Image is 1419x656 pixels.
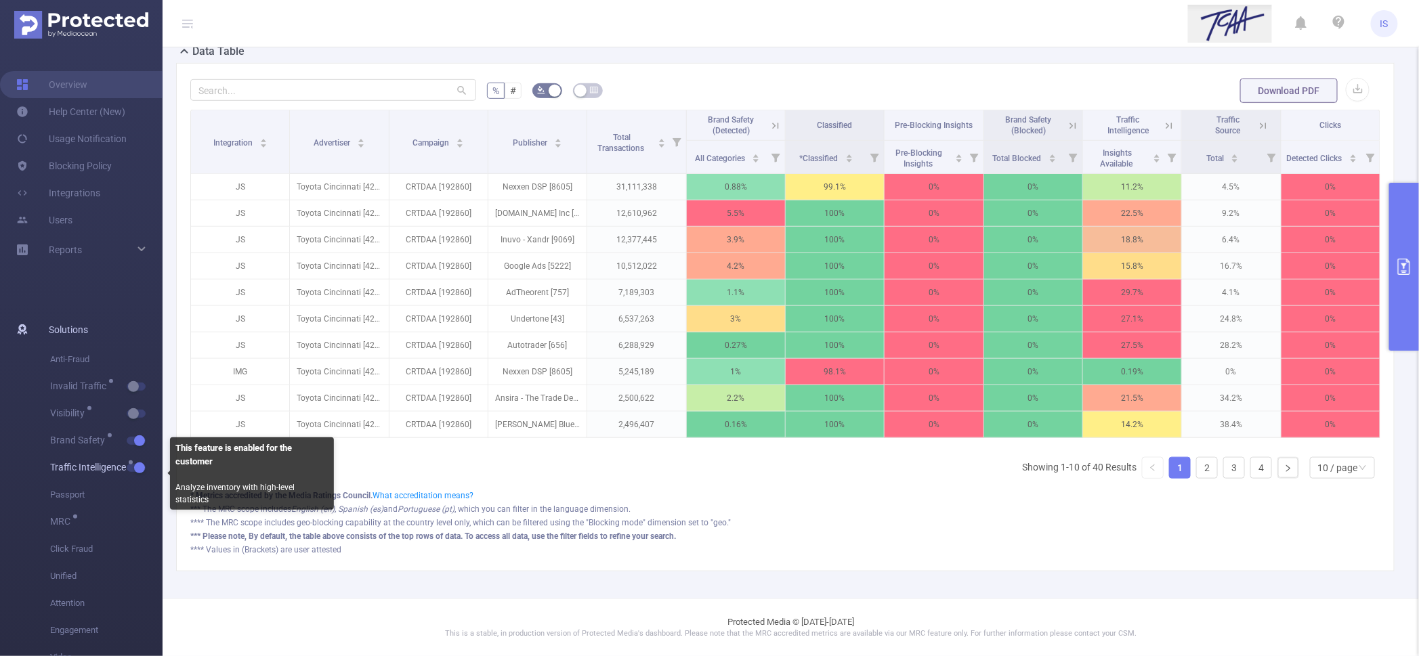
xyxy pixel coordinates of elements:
[488,227,587,253] p: Inuvo - Xandr [9069]
[786,280,884,305] p: 100%
[587,253,685,279] p: 10,512,022
[687,227,785,253] p: 3.9%
[191,200,289,226] p: JS
[290,385,388,411] p: Toyota Cincinnati [4291]
[290,359,388,385] p: Toyota Cincinnati [4291]
[885,200,983,226] p: 0%
[1282,280,1380,305] p: 0%
[885,174,983,200] p: 0%
[290,227,388,253] p: Toyota Cincinnati [4291]
[1224,458,1244,478] a: 3
[885,306,983,332] p: 0%
[1318,458,1358,478] div: 10 / page
[687,253,785,279] p: 4.2%
[597,133,646,153] span: Total Transactions
[845,152,853,156] i: icon: caret-up
[885,280,983,305] p: 0%
[50,435,110,445] span: Brand Safety
[786,359,884,385] p: 98.1%
[1153,157,1161,161] i: icon: caret-down
[885,412,983,437] p: 0%
[373,491,473,500] a: What accreditation means?
[492,85,499,96] span: %
[1282,306,1380,332] p: 0%
[1049,157,1056,161] i: icon: caret-down
[1083,227,1181,253] p: 18.8%
[1182,174,1280,200] p: 4.5%
[896,148,943,169] span: Pre-Blocking Insights
[50,517,75,526] span: MRC
[587,385,685,411] p: 2,500,622
[389,306,488,332] p: CRTDAA [192860]
[398,504,454,514] i: Portuguese (pt)
[190,503,1380,515] div: *** The MRC scope includes and , which you can filter in the language dimension.
[687,385,785,411] p: 2.2%
[752,152,759,156] i: icon: caret-up
[170,437,334,510] div: Analyze inventory with high-level statistics
[50,381,111,391] span: Invalid Traffic
[984,412,1082,437] p: 0%
[16,125,127,152] a: Usage Notification
[1049,152,1057,160] div: Sort
[50,535,163,563] span: Click Fraud
[984,227,1082,253] p: 0%
[587,412,685,437] p: 2,496,407
[259,137,267,141] i: icon: caret-up
[488,332,587,358] p: Autotrader [656]
[16,179,100,206] a: Integrations
[1216,115,1241,135] span: Traffic Source
[1282,412,1380,437] p: 0%
[885,359,983,385] p: 0%
[290,174,388,200] p: Toyota Cincinnati [4291]
[786,227,884,253] p: 100%
[357,137,365,145] div: Sort
[993,154,1044,163] span: Total Blocked
[1284,464,1292,473] i: icon: right
[667,110,686,173] i: Filter menu
[658,137,666,145] div: Sort
[587,359,685,385] p: 5,245,189
[590,86,598,94] i: icon: table
[786,385,884,411] p: 100%
[196,628,1385,640] p: This is a stable, in production version of Protected Media's dashboard. Please note that the MRC ...
[587,227,685,253] p: 12,377,445
[412,138,451,148] span: Campaign
[50,590,163,617] span: Attention
[50,408,89,418] span: Visibility
[191,385,289,411] p: JS
[1359,464,1367,473] i: icon: down
[389,280,488,305] p: CRTDAA [192860]
[16,71,87,98] a: Overview
[50,346,163,373] span: Anti-Fraud
[1287,154,1344,163] span: Detected Clicks
[1231,157,1239,161] i: icon: caret-down
[537,86,545,94] i: icon: bg-colors
[885,385,983,411] p: 0%
[984,359,1082,385] p: 0%
[1380,10,1389,37] span: IS
[658,142,665,146] i: icon: caret-down
[291,504,383,514] i: English (en), Spanish (es)
[786,306,884,332] p: 100%
[687,412,785,437] p: 0.16%
[357,142,364,146] i: icon: caret-down
[752,157,759,161] i: icon: caret-down
[1282,385,1380,411] p: 0%
[290,412,388,437] p: Toyota Cincinnati [4291]
[1083,412,1181,437] p: 14.2%
[1196,457,1218,479] li: 2
[1100,148,1135,169] span: Insights Available
[687,359,785,385] p: 1%
[786,332,884,358] p: 100%
[488,200,587,226] p: [DOMAIN_NAME] Inc [2616]
[456,137,464,145] div: Sort
[1223,457,1245,479] li: 3
[1182,385,1280,411] p: 34.2%
[213,138,255,148] span: Integration
[389,385,488,411] p: CRTDAA [192860]
[290,332,388,358] p: Toyota Cincinnati [4291]
[1022,457,1137,479] li: Showing 1-10 of 40 Results
[191,253,289,279] p: JS
[191,227,289,253] p: JS
[845,152,853,160] div: Sort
